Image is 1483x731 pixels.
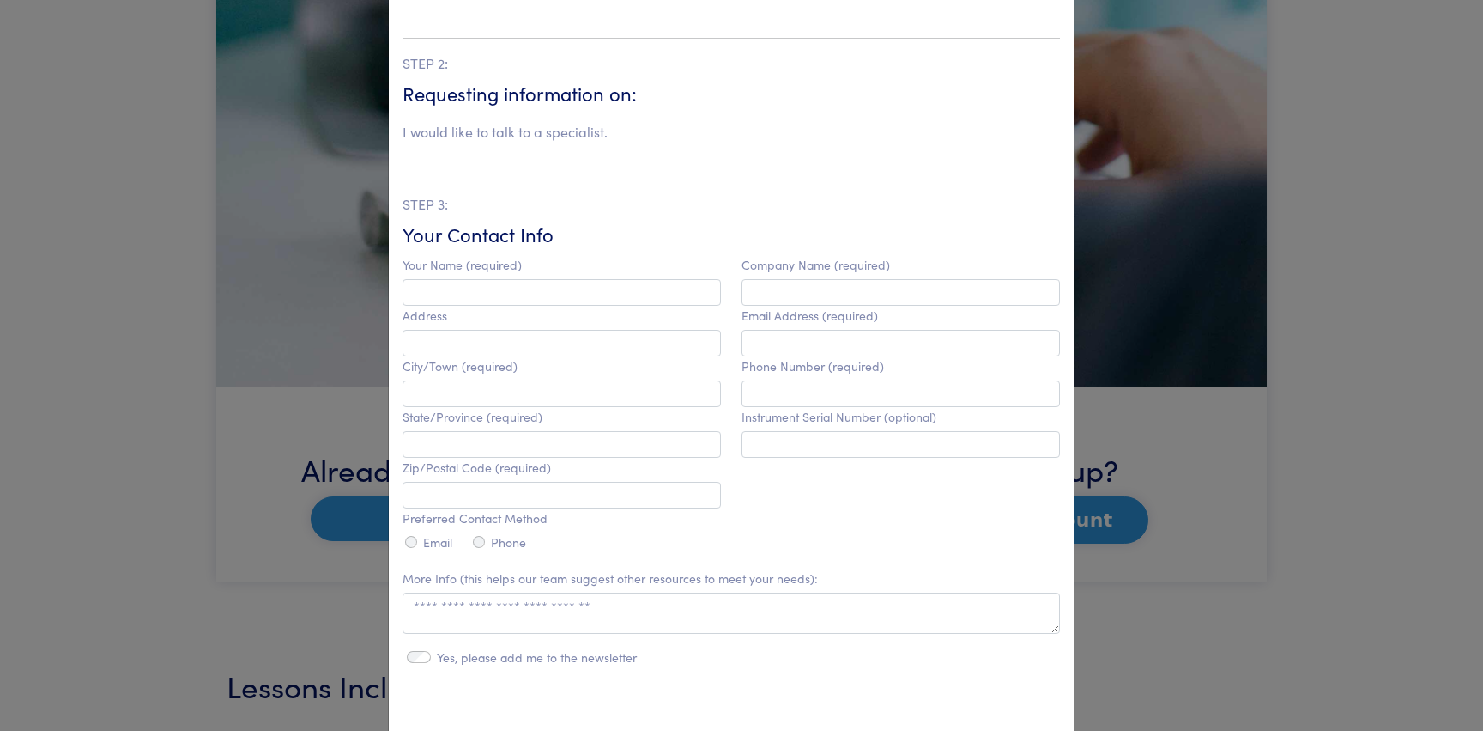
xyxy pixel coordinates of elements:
[437,650,637,665] label: Yes, please add me to the newsletter
[403,81,1060,107] h6: Requesting information on:
[403,410,542,424] label: State/Province (required)
[403,511,548,526] label: Preferred Contact Method
[741,359,884,374] label: Phone Number (required)
[403,359,518,374] label: City/Town (required)
[403,308,447,323] label: Address
[403,258,522,272] label: Your Name (required)
[423,535,452,550] label: Email
[491,535,526,550] label: Phone
[741,410,936,424] label: Instrument Serial Number (optional)
[403,460,551,475] label: Zip/Postal Code (required)
[741,308,878,323] label: Email Address (required)
[741,258,890,272] label: Company Name (required)
[403,193,1060,216] p: STEP 3:
[403,222,1060,248] h6: Your Contact Info
[403,571,818,586] label: More Info (this helps our team suggest other resources to meet your needs):
[403,121,608,143] li: I would like to talk to a specialist.
[403,52,1060,75] p: STEP 2:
